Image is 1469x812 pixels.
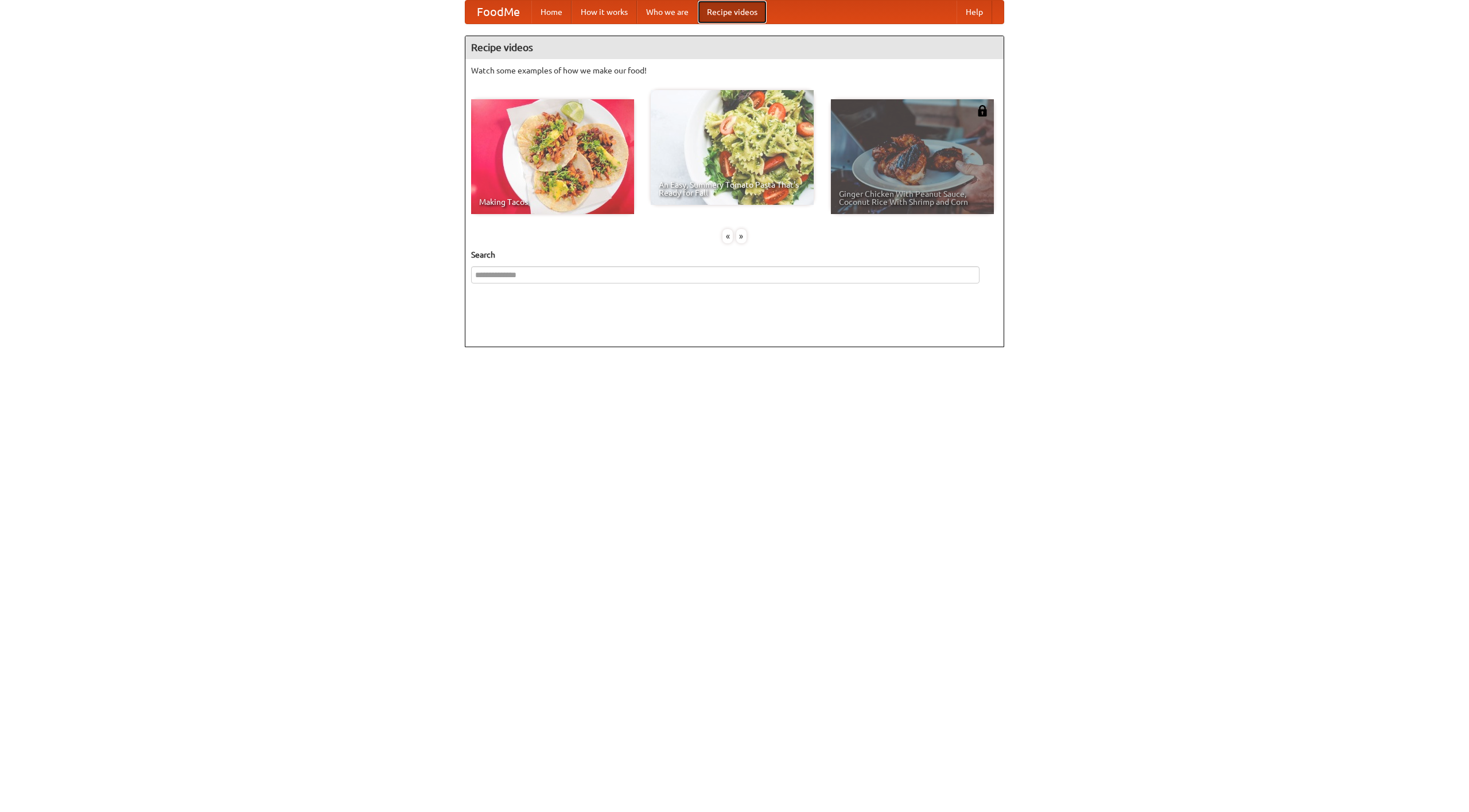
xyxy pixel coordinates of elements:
h4: Recipe videos [465,36,1004,59]
div: « [722,229,733,243]
a: How it works [572,1,637,24]
a: Making Tacos [471,99,634,214]
div: » [736,229,747,243]
p: Watch some examples of how we make our food! [471,65,998,76]
a: Who we are [637,1,698,24]
a: Recipe videos [698,1,767,24]
img: 483408.png [977,105,988,116]
a: Home [531,1,572,24]
a: Help [957,1,992,24]
a: FoodMe [465,1,531,24]
a: An Easy, Summery Tomato Pasta That's Ready for Fall [651,90,814,205]
span: An Easy, Summery Tomato Pasta That's Ready for Fall [659,181,806,197]
span: Making Tacos [479,198,626,206]
h5: Search [471,249,998,261]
